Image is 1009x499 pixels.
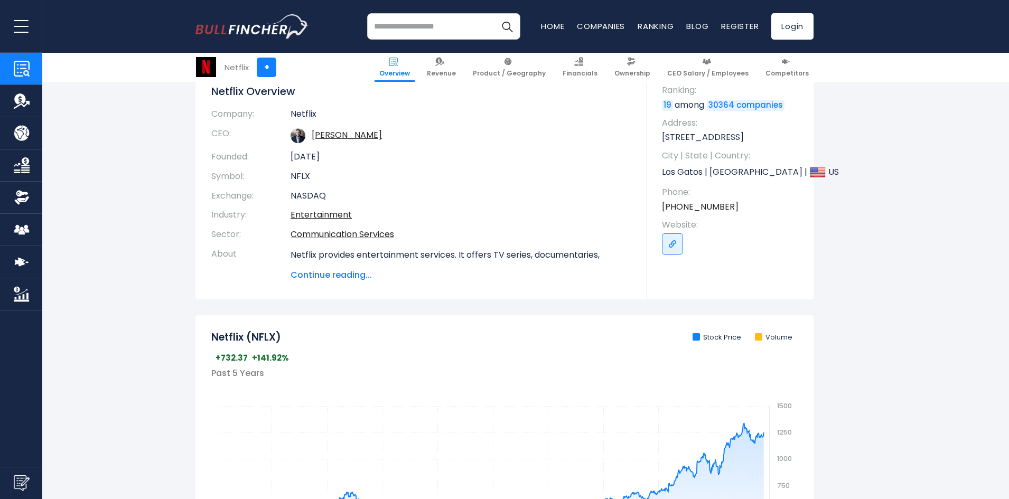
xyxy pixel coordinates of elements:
[211,225,291,244] th: Sector:
[14,190,30,205] img: Ownership
[610,53,655,82] a: Ownership
[777,401,792,410] text: 1500
[777,481,790,490] text: 750
[252,353,289,363] span: +141.92%
[196,57,216,77] img: NFLX logo
[211,109,291,124] th: Company:
[211,331,281,344] h2: Netflix (NFLX)
[257,58,276,77] a: +
[375,53,415,82] a: Overview
[291,228,394,240] a: Communication Services
[662,84,803,96] span: Ranking:
[291,109,631,124] td: Netflix
[707,100,784,111] a: 30364 companies
[662,201,739,213] a: [PHONE_NUMBER]
[195,14,309,39] img: bullfincher logo
[427,69,456,78] span: Revenue
[777,428,792,437] text: 1250
[225,61,249,73] div: Netflix
[662,233,683,255] a: Go to link
[211,244,291,281] th: About
[211,124,291,147] th: CEO:
[291,147,631,167] td: [DATE]
[614,69,650,78] span: Ownership
[379,69,410,78] span: Overview
[662,99,803,111] p: among
[662,53,753,82] a: CEO Salary / Employees
[771,13,814,40] a: Login
[662,164,803,180] p: Los Gatos | [GEOGRAPHIC_DATA] | US
[211,186,291,206] th: Exchange:
[291,269,631,281] span: Continue reading...
[291,209,352,221] a: Entertainment
[755,333,792,342] li: Volume
[211,367,264,379] span: Past 5 Years
[195,14,309,39] a: Go to homepage
[541,21,564,32] a: Home
[291,167,631,186] td: NFLX
[216,353,248,363] span: +732.37
[494,13,520,40] button: Search
[662,100,673,111] a: 19
[662,117,803,129] span: Address:
[211,205,291,225] th: Industry:
[667,69,749,78] span: CEO Salary / Employees
[563,69,597,78] span: Financials
[777,454,792,463] text: 1000
[662,131,803,143] p: [STREET_ADDRESS]
[558,53,602,82] a: Financials
[662,186,803,198] span: Phone:
[291,186,631,206] td: NASDAQ
[662,150,803,162] span: City | State | Country:
[473,69,546,78] span: Product / Geography
[693,333,741,342] li: Stock Price
[761,53,814,82] a: Competitors
[211,147,291,167] th: Founded:
[721,21,759,32] a: Register
[686,21,708,32] a: Blog
[211,84,631,98] h1: Netflix Overview
[422,53,461,82] a: Revenue
[662,219,803,231] span: Website:
[577,21,625,32] a: Companies
[291,128,305,143] img: ted-sarandos.jpg
[291,249,631,350] p: Netflix provides entertainment services. It offers TV series, documentaries, feature films, and m...
[312,129,382,141] a: ceo
[468,53,550,82] a: Product / Geography
[638,21,674,32] a: Ranking
[211,167,291,186] th: Symbol:
[765,69,809,78] span: Competitors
